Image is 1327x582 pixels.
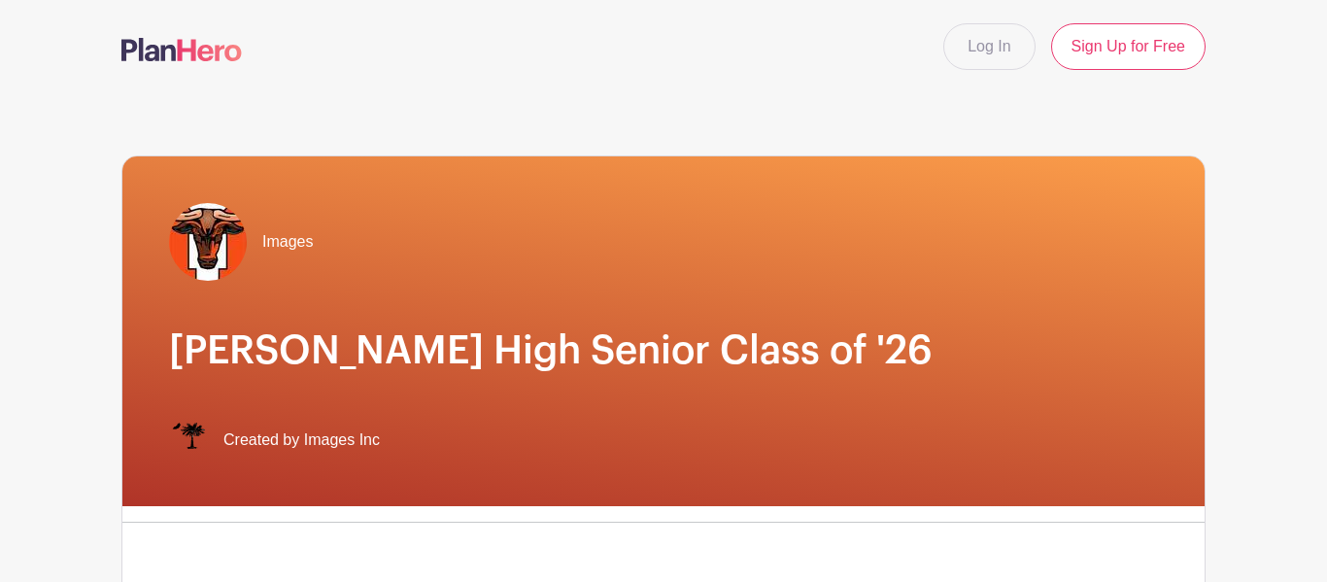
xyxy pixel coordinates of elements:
img: IMAGES%20logo%20transparenT%20PNG%20s.png [169,421,208,460]
h1: [PERSON_NAME] High Senior Class of '26 [169,327,1158,374]
img: logo-507f7623f17ff9eddc593b1ce0a138ce2505c220e1c5a4e2b4648c50719b7d32.svg [121,38,242,61]
a: Log In [943,23,1035,70]
img: Mauldin%20Maverick.jpg [169,203,247,281]
a: Sign Up for Free [1051,23,1206,70]
span: Created by Images Inc [223,428,380,452]
span: Images [262,230,313,254]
